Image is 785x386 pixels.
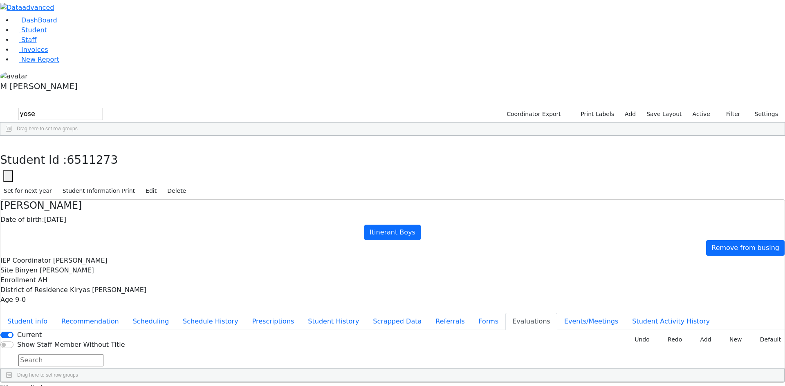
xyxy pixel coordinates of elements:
span: [PERSON_NAME] [53,257,108,264]
input: Search [18,108,103,120]
span: Invoices [21,46,48,54]
span: Binyen [PERSON_NAME] [15,266,94,274]
button: Print Labels [571,108,618,120]
button: Redo [659,333,686,346]
h4: [PERSON_NAME] [0,200,785,212]
span: Student [21,26,47,34]
span: Staff [21,36,36,44]
label: IEP Coordinator [0,256,51,266]
span: Drag here to set row groups [17,372,78,378]
button: Settings [744,108,782,120]
a: Add [621,108,639,120]
a: Itinerant Boys [364,225,421,240]
span: Drag here to set row groups [17,126,78,132]
button: Events/Meetings [557,313,625,330]
button: Student Activity History [625,313,717,330]
button: Evaluations [505,313,557,330]
span: AH [38,276,47,284]
button: Save Layout [643,108,685,120]
a: Remove from busing [706,240,785,256]
span: New Report [21,56,59,63]
label: Age [0,295,13,305]
label: Enrollment [0,275,36,285]
label: Current [17,330,42,340]
button: Edit [142,185,160,197]
button: New [720,333,746,346]
a: Invoices [13,46,48,54]
button: Student History [301,313,366,330]
button: Forms [471,313,505,330]
div: [DATE] [0,215,785,225]
span: 9-0 [15,296,26,303]
a: DashBoard [13,16,57,24]
a: Staff [13,36,36,44]
button: Recommendation [54,313,126,330]
button: Scrapped Data [366,313,428,330]
label: Show Staff Member Without Title [17,340,125,350]
button: Referrals [428,313,471,330]
span: Remove from busing [711,244,779,252]
button: Prescriptions [245,313,301,330]
span: Kiryas [PERSON_NAME] [70,286,146,294]
button: Student Information Print [59,185,139,197]
label: Date of birth: [0,215,44,225]
a: Student [13,26,47,34]
label: District of Residence [0,285,68,295]
span: DashBoard [21,16,57,24]
button: Scheduling [126,313,176,330]
button: Filter [715,108,744,120]
input: Search [18,354,103,366]
button: Schedule History [176,313,245,330]
button: Undo [626,333,653,346]
button: Coordinator Export [501,108,565,120]
label: Active [689,108,714,120]
label: Site [0,266,13,275]
a: New Report [13,56,59,63]
button: Delete [164,185,190,197]
button: Default [751,333,785,346]
button: Student info [0,313,54,330]
span: 6511273 [67,153,118,167]
button: Add [691,333,715,346]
